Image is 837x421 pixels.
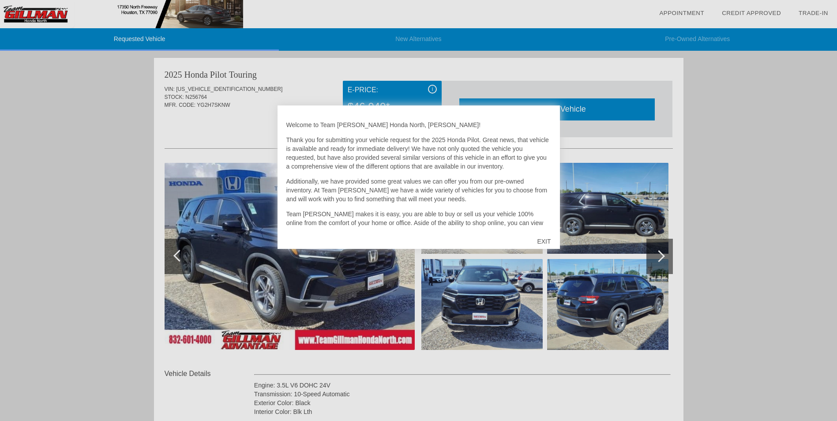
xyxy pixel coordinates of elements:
[286,177,551,203] p: Additionally, we have provided some great values we can offer you from our pre-owned inventory. A...
[722,10,781,16] a: Credit Approved
[286,210,551,254] p: Team [PERSON_NAME] makes it is easy, you are able to buy or sell us your vehicle 100% online from...
[286,135,551,171] p: Thank you for submitting your vehicle request for the 2025 Honda Pilot. Great news, that vehicle ...
[286,120,551,129] p: Welcome to Team [PERSON_NAME] Honda North, [PERSON_NAME]!
[528,228,559,255] div: EXIT
[659,10,704,16] a: Appointment
[799,10,828,16] a: Trade-In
